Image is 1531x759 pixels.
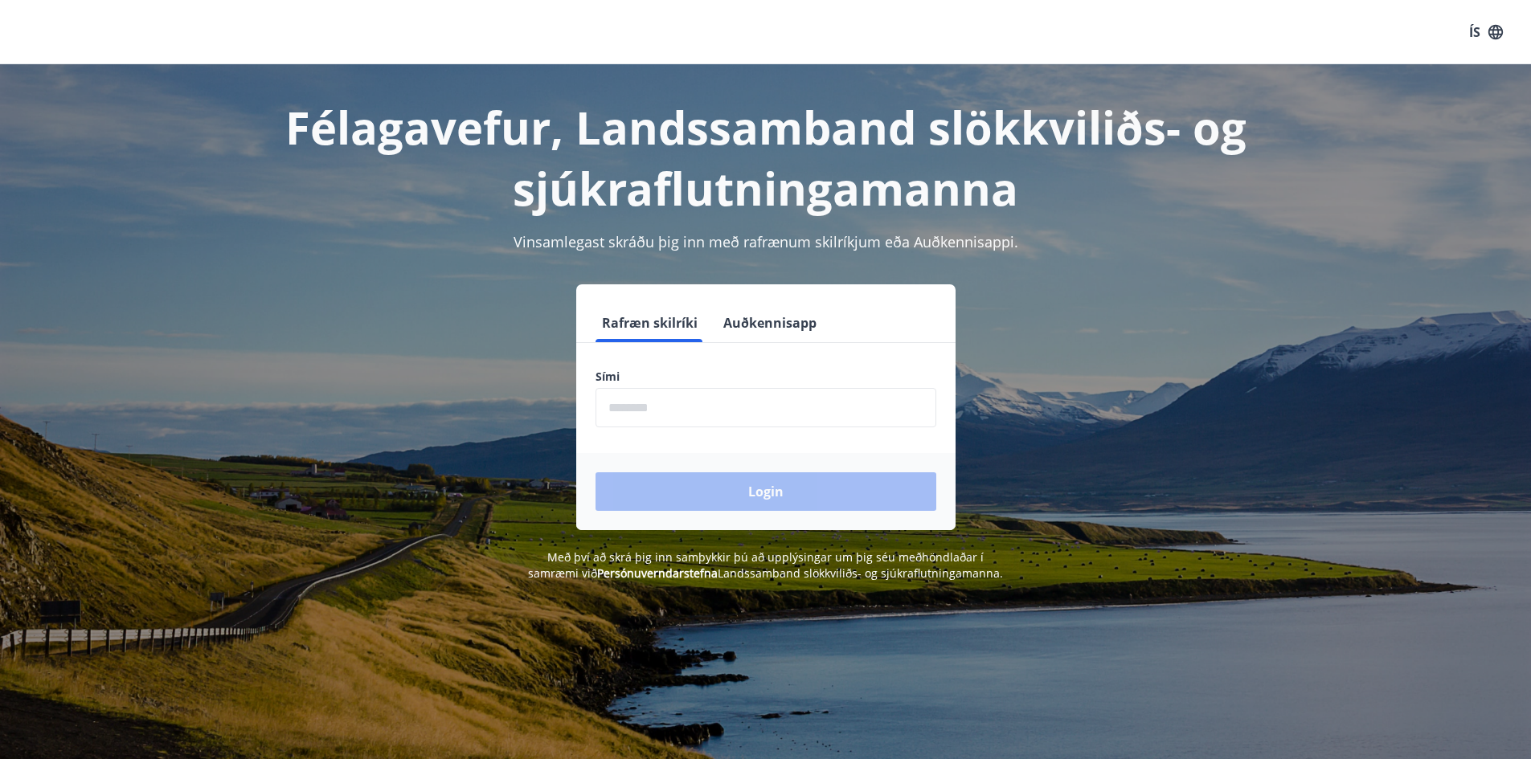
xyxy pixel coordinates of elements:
[1460,18,1512,47] button: ÍS
[207,96,1325,218] h1: Félagavefur, Landssamband slökkviliðs- og sjúkraflutningamanna
[528,549,1003,581] span: Með því að skrá þig inn samþykkir þú að upplýsingar um þig séu meðhöndlaðar í samræmi við Landssa...
[596,369,936,385] label: Sími
[514,232,1018,251] span: Vinsamlegast skráðu þig inn með rafrænum skilríkjum eða Auðkennisappi.
[597,565,718,581] a: Persónuverndarstefna
[596,304,704,342] button: Rafræn skilríki
[717,304,823,342] button: Auðkennisapp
